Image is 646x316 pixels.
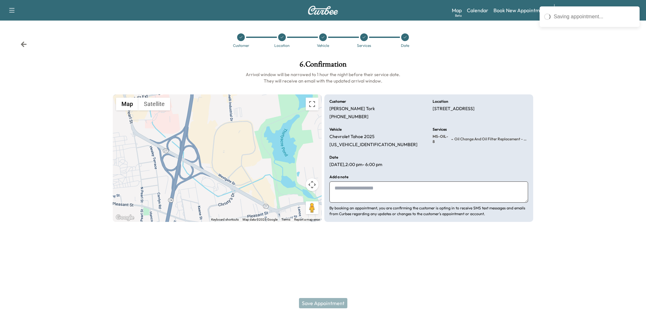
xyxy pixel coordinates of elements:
[329,142,418,148] p: [US_VEHICLE_IDENTIFICATION_NUMBER]
[308,6,338,15] img: Curbee Logo
[113,71,533,84] h6: Arrival window will be narrowed to 1 hour the night before their service date. They will receive ...
[433,134,450,144] span: MS-OIL-8
[329,205,528,217] p: By booking an appointment, you are confirming the customer is opting in to receive SMS text messa...
[329,114,369,120] p: [PHONE_NUMBER]
[294,218,320,221] a: Report a map error
[452,6,462,14] a: MapBeta
[329,162,382,168] p: [DATE] , 2:00 pm - 6:00 pm
[329,134,375,140] p: Chevrolet Tahoe 2025
[233,44,249,48] div: Customer
[306,201,319,214] button: Drag Pegman onto the map to open Street View
[243,218,277,221] span: Map data ©2025 Google
[116,98,138,110] button: Show street map
[453,136,528,142] span: Oil Change and Oil Filter Replacement - 8 Qt
[554,13,635,21] div: Saving appointment...
[493,6,548,14] a: Book New Appointment
[274,44,290,48] div: Location
[281,218,290,221] a: Terms (opens in new tab)
[401,44,409,48] div: Date
[114,214,136,222] a: Open this area in Google Maps (opens a new window)
[138,98,170,110] button: Show satellite imagery
[329,106,375,112] p: [PERSON_NAME] Tork
[113,60,533,71] h1: 6 . Confirmation
[317,44,329,48] div: Vehicle
[306,178,319,191] button: Map camera controls
[433,106,475,112] p: [STREET_ADDRESS]
[329,127,342,131] h6: Vehicle
[329,175,348,179] h6: Add a note
[329,100,346,103] h6: Customer
[433,100,448,103] h6: Location
[450,136,453,142] span: -
[455,13,462,18] div: Beta
[21,41,27,48] div: Back
[329,155,338,159] h6: Date
[211,217,239,222] button: Keyboard shortcuts
[306,98,319,110] button: Toggle fullscreen view
[467,6,488,14] a: Calendar
[433,127,447,131] h6: Services
[114,214,136,222] img: Google
[357,44,371,48] div: Services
